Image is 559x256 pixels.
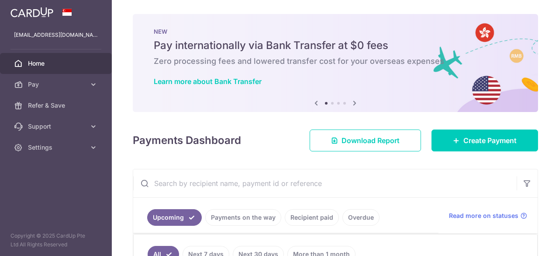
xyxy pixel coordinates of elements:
[154,39,517,53] h5: Pay internationally via Bank Transfer at $0 fees
[449,211,527,220] a: Read more on statuses
[449,211,518,220] span: Read more on statuses
[342,135,400,146] span: Download Report
[154,56,517,67] h6: Zero processing fees and lowered transfer cost for your overseas expenses
[133,133,241,148] h4: Payments Dashboard
[154,28,517,35] p: NEW
[28,122,86,131] span: Support
[133,14,538,112] img: Bank transfer banner
[463,135,517,146] span: Create Payment
[14,31,98,39] p: [EMAIL_ADDRESS][DOMAIN_NAME]
[205,209,281,226] a: Payments on the way
[133,169,517,197] input: Search by recipient name, payment id or reference
[28,59,86,68] span: Home
[28,101,86,110] span: Refer & Save
[342,209,380,226] a: Overdue
[10,7,53,18] img: CardUp
[28,80,86,89] span: Pay
[431,130,538,151] a: Create Payment
[28,143,86,152] span: Settings
[154,77,262,86] a: Learn more about Bank Transfer
[285,209,339,226] a: Recipient paid
[147,209,202,226] a: Upcoming
[310,130,421,151] a: Download Report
